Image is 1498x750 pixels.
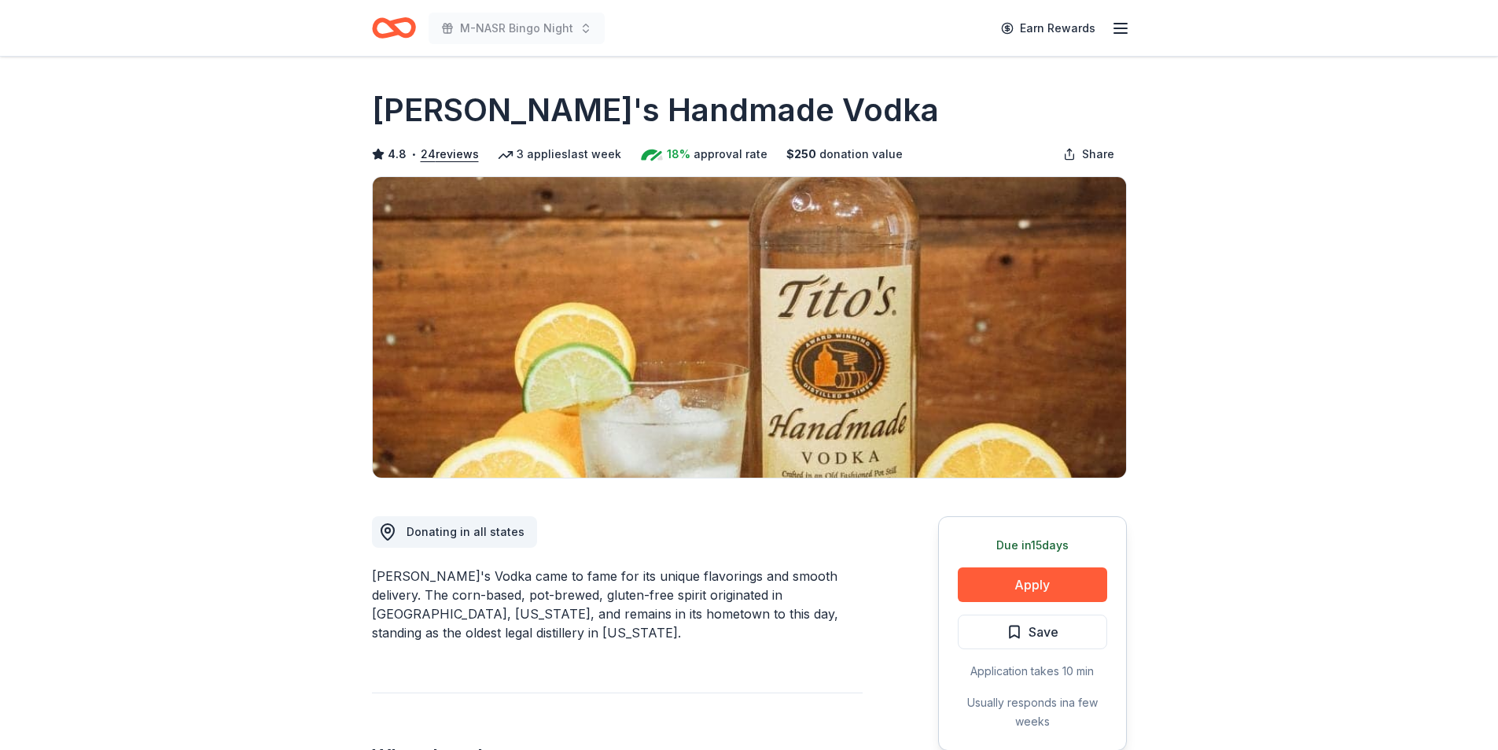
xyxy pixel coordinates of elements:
span: 4.8 [388,145,407,164]
button: Share [1051,139,1127,170]
div: Due in 15 days [958,536,1107,555]
span: M-NASR Bingo Night [460,19,573,38]
button: 24reviews [421,145,479,164]
span: Share [1082,145,1114,164]
span: • [410,148,416,161]
div: 3 applies last week [498,145,621,164]
a: Home [372,9,416,46]
img: Image for Tito's Handmade Vodka [373,177,1126,478]
button: Apply [958,567,1107,602]
a: Earn Rewards [992,14,1105,42]
button: Save [958,615,1107,649]
h1: [PERSON_NAME]'s Handmade Vodka [372,88,939,132]
div: Usually responds in a few weeks [958,693,1107,731]
button: M-NASR Bingo Night [429,13,605,44]
span: Save [1029,622,1058,642]
span: 18% [667,145,690,164]
span: donation value [819,145,903,164]
span: $ 250 [786,145,816,164]
div: Application takes 10 min [958,662,1107,681]
span: approval rate [694,145,767,164]
span: Donating in all states [407,525,524,538]
div: [PERSON_NAME]'s Vodka came to fame for its unique flavorings and smooth delivery. The corn-based,... [372,567,863,642]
